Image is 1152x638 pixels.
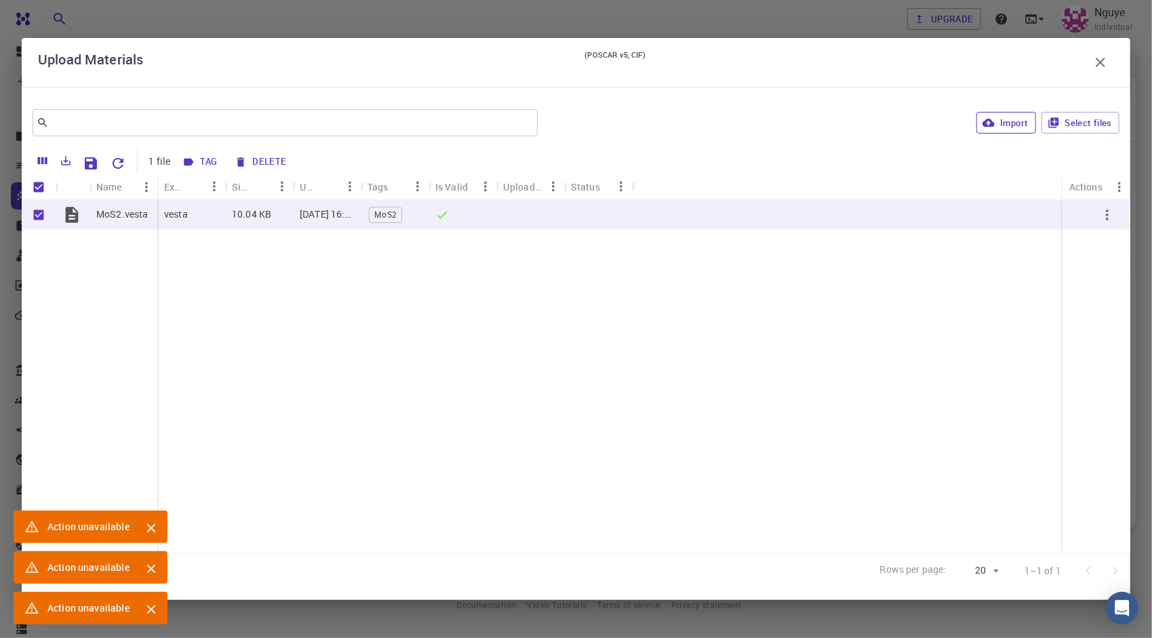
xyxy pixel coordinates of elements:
[542,176,564,197] button: Menu
[1106,592,1138,624] div: Open Intercom Messenger
[182,176,203,197] button: Sort
[231,151,292,173] button: Delete
[47,515,130,539] div: Action unavailable
[164,207,188,221] p: vesta
[339,176,361,197] button: Menu
[952,561,1003,580] div: 20
[96,174,122,200] div: Name
[585,49,645,76] small: (POSCAR v5, CIF)
[31,150,54,172] button: Columns
[90,174,157,200] div: Name
[157,174,225,200] div: Extension
[317,176,339,197] button: Sort
[976,112,1035,134] button: Import
[435,174,468,200] div: Is Valid
[178,151,222,173] button: Tag
[136,176,157,198] button: Menu
[475,176,496,197] button: Menu
[880,563,947,578] p: Rows per page:
[38,49,1114,76] div: Upload Materials
[1109,176,1130,198] button: Menu
[271,176,293,197] button: Menu
[27,9,76,22] span: Support
[496,174,564,200] div: Uploaded
[1041,112,1119,134] button: Select files
[503,174,542,200] div: Uploaded
[225,174,293,200] div: Size
[47,596,130,620] div: Action unavailable
[54,150,77,172] button: Export
[164,174,182,200] div: Extension
[571,174,600,200] div: Status
[1025,564,1061,578] p: 1–1 of 1
[250,176,271,197] button: Sort
[148,155,170,168] p: 1 file
[140,599,162,620] button: Close
[300,207,354,221] p: [DATE] 16:45 PM
[203,176,225,197] button: Menu
[368,174,389,200] div: Tags
[370,209,401,220] span: MoS2
[77,150,104,177] button: Save Explorer Settings
[47,555,130,580] div: Action unavailable
[1069,174,1103,200] div: Actions
[564,174,632,200] div: Status
[407,176,429,197] button: Menu
[610,176,632,197] button: Menu
[300,174,317,200] div: Updated
[293,174,361,200] div: Updated
[104,150,132,177] button: Reset Explorer Settings
[429,174,496,200] div: Is Valid
[96,207,148,221] p: MoS2.vesta
[1062,174,1130,200] div: Actions
[140,517,162,539] button: Close
[232,207,271,221] p: 10.04 KB
[140,558,162,580] button: Close
[361,174,429,200] div: Tags
[56,174,90,200] div: Icon
[232,174,250,200] div: Size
